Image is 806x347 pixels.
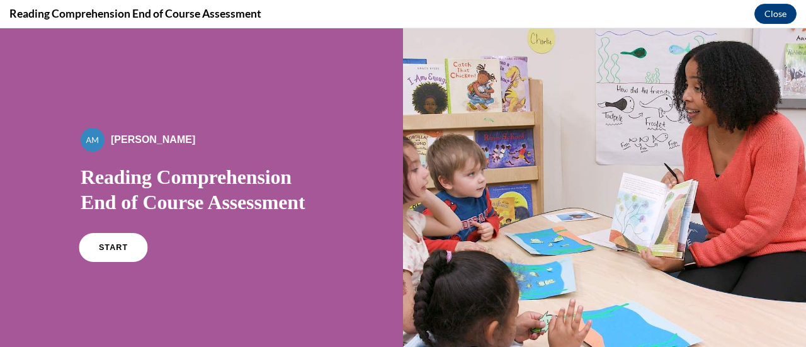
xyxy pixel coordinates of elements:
[81,136,322,186] h1: Reading Comprehension End of Course Assessment
[111,106,195,117] span: [PERSON_NAME]
[754,4,797,24] button: Close
[9,6,261,21] h4: Reading Comprehension End of Course Assessment
[99,215,128,224] span: START
[79,205,147,234] a: START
